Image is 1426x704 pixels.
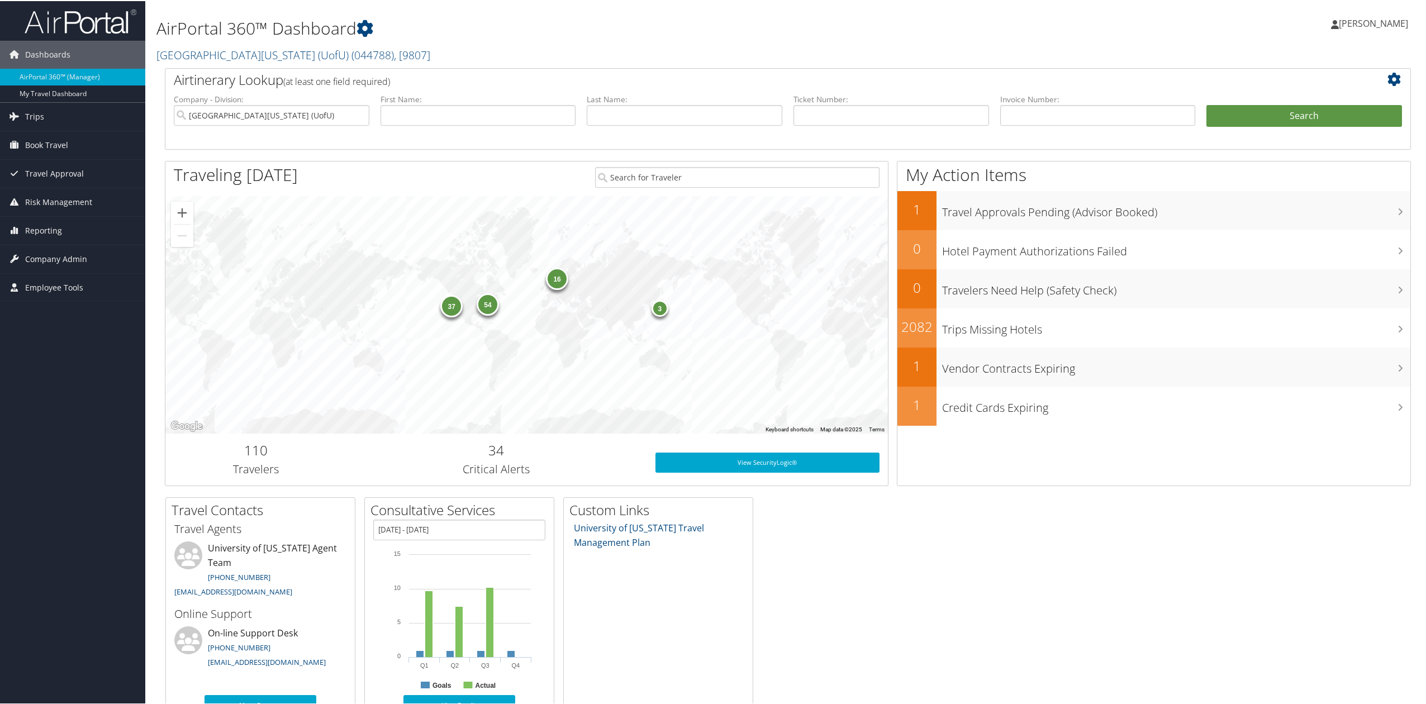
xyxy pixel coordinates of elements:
[208,571,270,581] a: [PHONE_NUMBER]
[394,583,401,590] tspan: 10
[1206,104,1402,126] button: Search
[381,93,576,104] label: First Name:
[156,16,999,39] h1: AirPortal 360™ Dashboard
[25,159,84,187] span: Travel Approval
[897,238,937,257] h2: 0
[942,315,1410,336] h3: Trips Missing Hotels
[169,540,352,600] li: University of [US_STATE] Agent Team
[475,681,496,688] text: Actual
[1339,16,1408,28] span: [PERSON_NAME]
[420,661,429,668] text: Q1
[897,199,937,218] h2: 1
[942,354,1410,375] h3: Vendor Contracts Expiring
[897,307,1410,346] a: 2082Trips Missing Hotels
[1331,6,1419,39] a: [PERSON_NAME]
[25,244,87,272] span: Company Admin
[25,273,83,301] span: Employee Tools
[869,425,885,431] a: Terms (opens in new tab)
[169,625,352,671] li: On-line Support Desk
[574,521,704,548] a: University of [US_STATE] Travel Management Plan
[942,237,1410,258] h3: Hotel Payment Authorizations Failed
[174,586,292,596] a: [EMAIL_ADDRESS][DOMAIN_NAME]
[897,355,937,374] h2: 1
[25,7,136,34] img: airportal-logo.png
[168,418,205,432] a: Open this area in Google Maps (opens a new window)
[481,661,489,668] text: Q3
[171,201,193,223] button: Zoom in
[172,500,355,519] h2: Travel Contacts
[397,617,401,624] tspan: 5
[942,198,1410,219] h3: Travel Approvals Pending (Advisor Booked)
[897,394,937,413] h2: 1
[897,162,1410,185] h1: My Action Items
[25,102,44,130] span: Trips
[174,69,1298,88] h2: Airtinerary Lookup
[587,93,782,104] label: Last Name:
[897,268,1410,307] a: 0Travelers Need Help (Safety Check)
[897,190,1410,229] a: 1Travel Approvals Pending (Advisor Booked)
[174,605,346,621] h3: Online Support
[569,500,753,519] h2: Custom Links
[897,229,1410,268] a: 0Hotel Payment Authorizations Failed
[477,292,499,315] div: 54
[25,130,68,158] span: Book Travel
[793,93,989,104] label: Ticket Number:
[25,40,70,68] span: Dashboards
[283,74,390,87] span: (at least one field required)
[432,681,451,688] text: Goals
[25,187,92,215] span: Risk Management
[897,277,937,296] h2: 0
[942,276,1410,297] h3: Travelers Need Help (Safety Check)
[174,520,346,536] h3: Travel Agents
[25,216,62,244] span: Reporting
[174,460,338,476] h3: Travelers
[394,549,401,556] tspan: 15
[1000,93,1196,104] label: Invoice Number:
[897,386,1410,425] a: 1Credit Cards Expiring
[174,162,298,185] h1: Traveling [DATE]
[440,294,463,316] div: 37
[897,346,1410,386] a: 1Vendor Contracts Expiring
[511,661,520,668] text: Q4
[171,223,193,246] button: Zoom out
[766,425,814,432] button: Keyboard shortcuts
[208,656,326,666] a: [EMAIL_ADDRESS][DOMAIN_NAME]
[370,500,554,519] h2: Consultative Services
[897,316,937,335] h2: 2082
[595,166,880,187] input: Search for Traveler
[397,651,401,658] tspan: 0
[351,46,394,61] span: ( 044788 )
[354,440,639,459] h2: 34
[450,661,459,668] text: Q2
[168,418,205,432] img: Google
[820,425,862,431] span: Map data ©2025
[208,641,270,651] a: [PHONE_NUMBER]
[546,267,568,289] div: 16
[394,46,430,61] span: , [ 9807 ]
[156,46,430,61] a: [GEOGRAPHIC_DATA][US_STATE] (UofU)
[174,93,369,104] label: Company - Division:
[655,451,880,472] a: View SecurityLogic®
[354,460,639,476] h3: Critical Alerts
[942,393,1410,415] h3: Credit Cards Expiring
[652,299,668,316] div: 3
[174,440,338,459] h2: 110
